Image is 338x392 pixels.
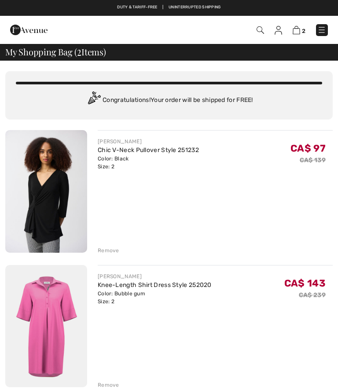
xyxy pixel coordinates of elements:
span: CA$ 143 [284,277,326,289]
img: Chic V-Neck Pullover Style 251232 [5,130,87,253]
span: CA$ 97 [290,142,326,154]
a: Knee-Length Shirt Dress Style 252020 [98,281,212,289]
div: [PERSON_NAME] [98,138,199,145]
img: Congratulation2.svg [85,91,103,109]
div: Congratulations! Your order will be shipped for FREE! [16,91,322,109]
img: Search [257,26,264,34]
a: 2 [293,25,305,35]
div: Remove [98,247,119,254]
img: Knee-Length Shirt Dress Style 252020 [5,265,87,388]
img: My Info [275,26,282,35]
img: Menu [317,25,326,34]
s: CA$ 239 [299,291,326,299]
div: Remove [98,381,119,389]
div: Color: Bubble gum Size: 2 [98,290,212,305]
img: Shopping Bag [293,26,300,34]
a: Chic V-Neck Pullover Style 251232 [98,146,199,154]
span: 2 [302,28,305,34]
a: 1ère Avenue [10,26,48,33]
span: 2 [77,45,81,57]
img: 1ère Avenue [10,21,48,39]
div: [PERSON_NAME] [98,272,212,280]
s: CA$ 139 [300,156,326,164]
div: Color: Black Size: 2 [98,155,199,171]
span: My Shopping Bag ( Items) [5,47,106,56]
